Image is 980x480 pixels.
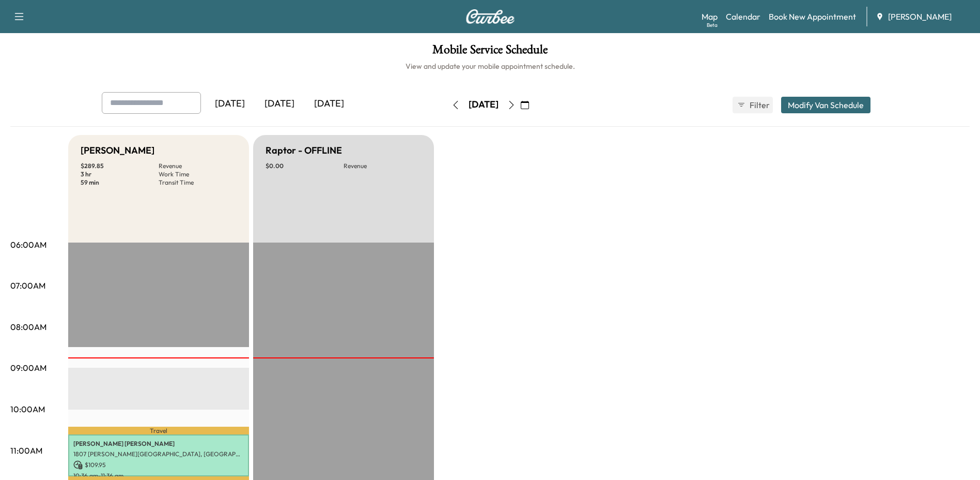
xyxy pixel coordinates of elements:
p: [PERSON_NAME] [PERSON_NAME] [73,440,244,448]
p: $ 0.00 [266,162,344,170]
div: [DATE] [469,98,499,111]
h1: Mobile Service Schedule [10,43,970,61]
span: Filter [750,99,768,111]
p: 07:00AM [10,279,45,292]
p: Revenue [344,162,422,170]
p: 3 hr [81,170,159,178]
p: 10:00AM [10,403,45,415]
p: 10:36 am - 11:36 am [73,472,244,480]
a: Book New Appointment [769,10,856,23]
div: [DATE] [304,92,354,116]
a: Calendar [726,10,760,23]
div: [DATE] [255,92,304,116]
p: 06:00AM [10,238,46,251]
h6: View and update your mobile appointment schedule. [10,61,970,71]
p: $ 109.95 [73,460,244,470]
div: Beta [707,21,718,29]
h5: Raptor - OFFLINE [266,143,342,158]
button: Modify Van Schedule [781,97,870,113]
a: MapBeta [702,10,718,23]
h5: [PERSON_NAME] [81,143,154,158]
p: Travel [68,427,249,434]
img: Curbee Logo [465,9,515,24]
p: 59 min [81,178,159,187]
div: [DATE] [205,92,255,116]
button: Filter [733,97,773,113]
p: 11:00AM [10,444,42,457]
p: 09:00AM [10,362,46,374]
p: Revenue [159,162,237,170]
p: Work Time [159,170,237,178]
span: [PERSON_NAME] [888,10,952,23]
p: 08:00AM [10,321,46,333]
p: $ 289.85 [81,162,159,170]
p: 1807 [PERSON_NAME][GEOGRAPHIC_DATA], [GEOGRAPHIC_DATA], [GEOGRAPHIC_DATA], [GEOGRAPHIC_DATA] [73,450,244,458]
p: Transit Time [159,178,237,187]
